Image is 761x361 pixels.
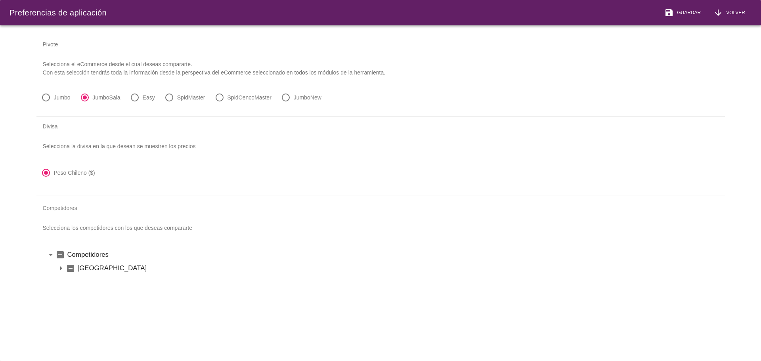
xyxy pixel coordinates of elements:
[36,199,725,218] div: Competidores
[36,117,725,136] div: Divisa
[36,218,725,239] p: Selecciona los competidores con los que deseas compararte
[93,94,120,101] label: JumboSala
[67,250,715,260] label: Competidores
[177,94,205,101] label: SpidMaster
[66,264,75,273] i: indeterminate_check_box
[36,136,725,157] p: Selecciona la divisa en la que desean se muestren los precios
[36,35,725,54] div: Pivote
[228,94,272,101] label: SpidCencoMaster
[143,94,155,101] label: Easy
[664,8,674,17] i: save
[294,94,321,101] label: JumboNew
[55,250,65,260] i: indeterminate_check_box
[54,94,71,101] label: Jumbo
[46,250,55,260] i: arrow_drop_down
[56,264,66,273] i: arrow_drop_down
[54,169,95,177] label: Peso Chileno ($)
[10,7,107,19] div: Preferencias de aplicación
[36,54,725,83] p: Selecciona el eCommerce desde el cual deseas compararte. Con esta selección tendrás toda la infor...
[723,9,745,16] span: Volver
[674,9,701,16] span: Guardar
[78,263,715,273] label: [GEOGRAPHIC_DATA]
[713,8,723,17] i: arrow_downward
